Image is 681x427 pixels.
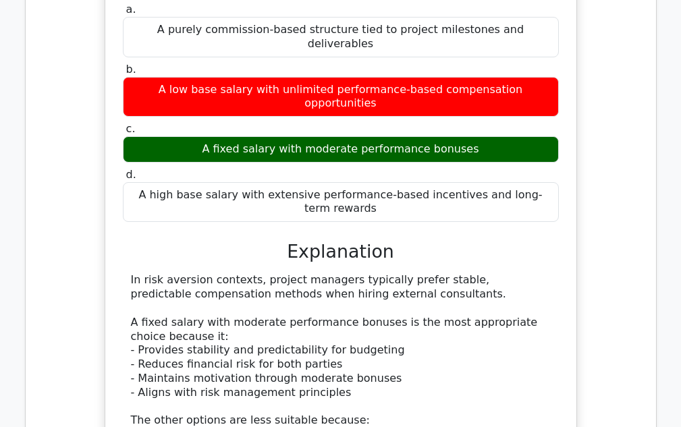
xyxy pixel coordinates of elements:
span: d. [126,168,136,181]
div: A low base salary with unlimited performance-based compensation opportunities [123,77,559,117]
h3: Explanation [131,241,551,262]
span: a. [126,3,136,16]
div: A high base salary with extensive performance-based incentives and long-term rewards [123,182,559,223]
span: c. [126,122,136,135]
div: A fixed salary with moderate performance bonuses [123,136,559,163]
span: b. [126,63,136,76]
div: A purely commission-based structure tied to project milestones and deliverables [123,17,559,57]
